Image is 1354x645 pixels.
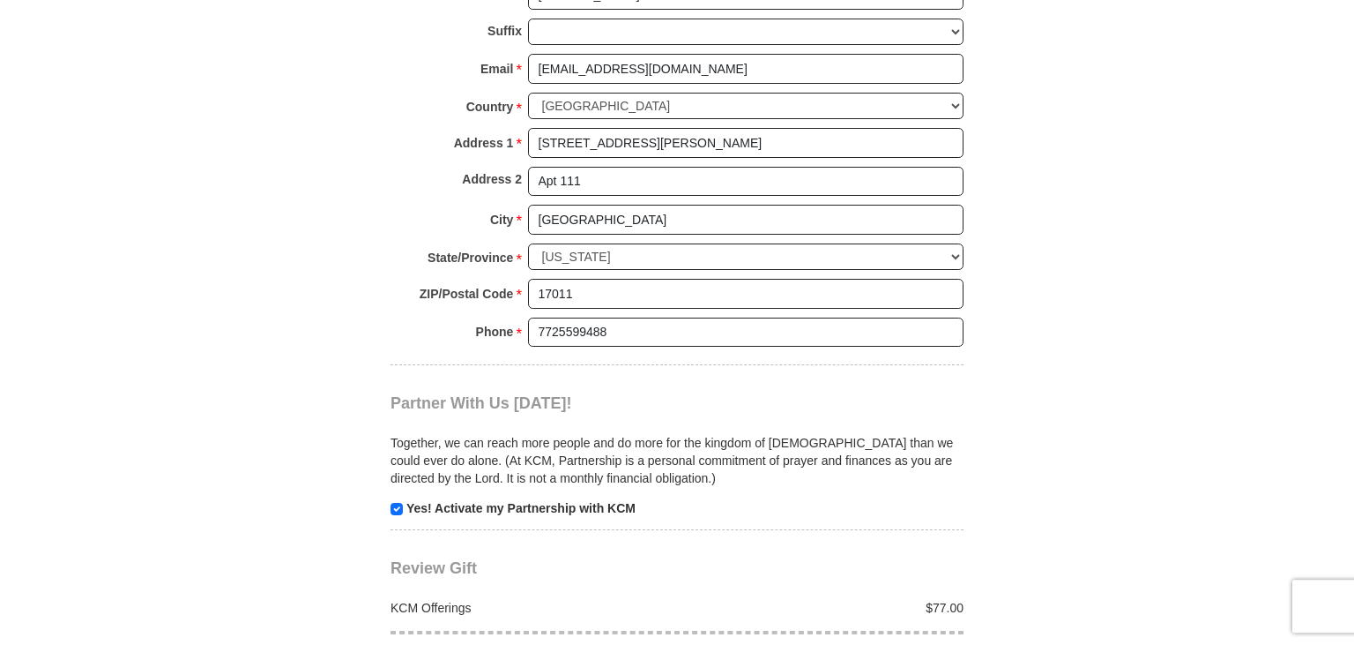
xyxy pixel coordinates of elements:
[382,599,678,617] div: KCM Offerings
[476,319,514,344] strong: Phone
[466,94,514,119] strong: Country
[391,559,477,577] span: Review Gift
[454,131,514,155] strong: Address 1
[487,19,522,43] strong: Suffix
[677,599,973,617] div: $77.00
[420,281,514,306] strong: ZIP/Postal Code
[490,207,513,232] strong: City
[462,167,522,191] strong: Address 2
[406,501,636,515] strong: Yes! Activate my Partnership with KCM
[428,245,513,270] strong: State/Province
[391,434,963,487] p: Together, we can reach more people and do more for the kingdom of [DEMOGRAPHIC_DATA] than we coul...
[480,56,513,81] strong: Email
[391,394,572,412] span: Partner With Us [DATE]!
